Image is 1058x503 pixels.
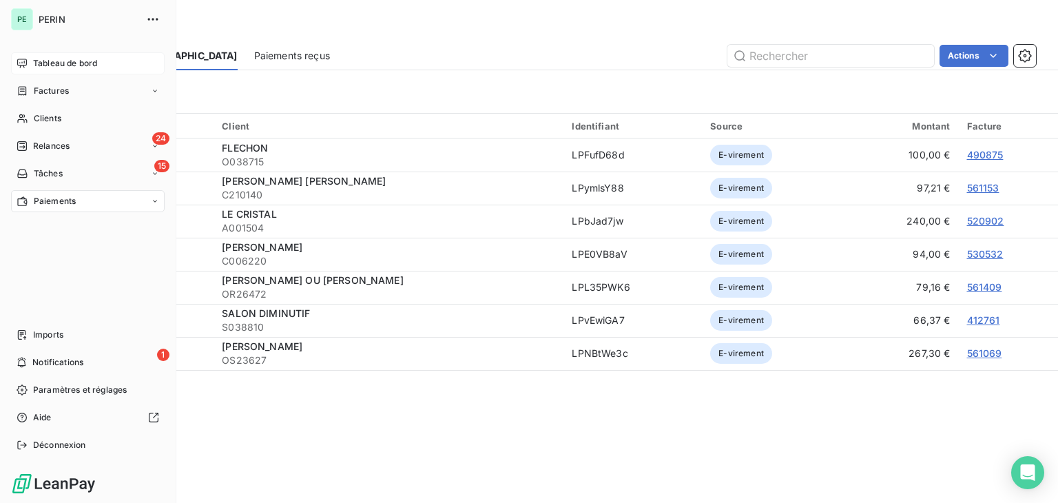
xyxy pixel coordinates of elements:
[34,195,76,207] span: Paiements
[222,175,386,187] span: [PERSON_NAME] [PERSON_NAME]
[967,121,1050,132] div: Facture
[33,329,63,341] span: Imports
[34,85,69,97] span: Factures
[222,142,268,154] span: FLECHON
[967,149,1004,161] a: 490875
[222,254,555,268] span: C006220
[727,45,934,67] input: Rechercher
[710,277,772,298] span: E-virement
[11,52,165,74] a: Tableau de bord
[967,215,1004,227] a: 520902
[33,439,86,451] span: Déconnexion
[710,121,838,132] div: Source
[710,343,772,364] span: E-virement
[847,337,959,370] td: 267,30 €
[254,49,330,63] span: Paiements reçus
[222,221,555,235] span: A001504
[11,135,165,157] a: 24Relances
[563,271,702,304] td: LPL35PWK6
[34,112,61,125] span: Clients
[855,121,951,132] div: Montant
[710,178,772,198] span: E-virement
[563,337,702,370] td: LPNBtWe3c
[847,238,959,271] td: 94,00 €
[967,248,1004,260] a: 530532
[11,473,96,495] img: Logo LeanPay
[710,310,772,331] span: E-virement
[1011,456,1044,489] div: Open Intercom Messenger
[11,324,165,346] a: Imports
[710,211,772,232] span: E-virement
[222,353,555,367] span: OS23627
[33,411,52,424] span: Aide
[11,163,165,185] a: 15Tâches
[11,379,165,401] a: Paramètres et réglages
[222,340,302,352] span: [PERSON_NAME]
[222,208,277,220] span: LE CRISTAL
[222,188,555,202] span: C210140
[222,274,404,286] span: [PERSON_NAME] OU [PERSON_NAME]
[847,138,959,172] td: 100,00 €
[710,145,772,165] span: E-virement
[563,172,702,205] td: LPymlsY88
[940,45,1008,67] button: Actions
[32,356,83,369] span: Notifications
[222,241,302,253] span: [PERSON_NAME]
[11,8,33,30] div: PE
[222,320,555,334] span: S038810
[563,205,702,238] td: LPbJad7jw
[967,281,1002,293] a: 561409
[222,307,310,319] span: SALON DIMINUTIF
[563,304,702,337] td: LPvEwiGA7
[847,271,959,304] td: 79,16 €
[967,314,1000,326] a: 412761
[154,160,169,172] span: 15
[11,80,165,102] a: Factures
[152,132,169,145] span: 24
[33,384,127,396] span: Paramètres et réglages
[563,138,702,172] td: LPFufD68d
[710,244,772,265] span: E-virement
[33,140,70,152] span: Relances
[967,182,999,194] a: 561153
[847,304,959,337] td: 66,37 €
[11,407,165,429] a: Aide
[967,347,1002,359] a: 561069
[11,190,165,212] a: Paiements
[11,107,165,130] a: Clients
[222,287,555,301] span: OR26472
[847,172,959,205] td: 97,21 €
[34,167,63,180] span: Tâches
[847,205,959,238] td: 240,00 €
[222,155,555,169] span: O038715
[33,57,97,70] span: Tableau de bord
[572,121,694,132] div: Identifiant
[39,14,138,25] span: PERIN
[222,121,555,132] div: Client
[157,349,169,361] span: 1
[563,238,702,271] td: LPE0VB8aV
